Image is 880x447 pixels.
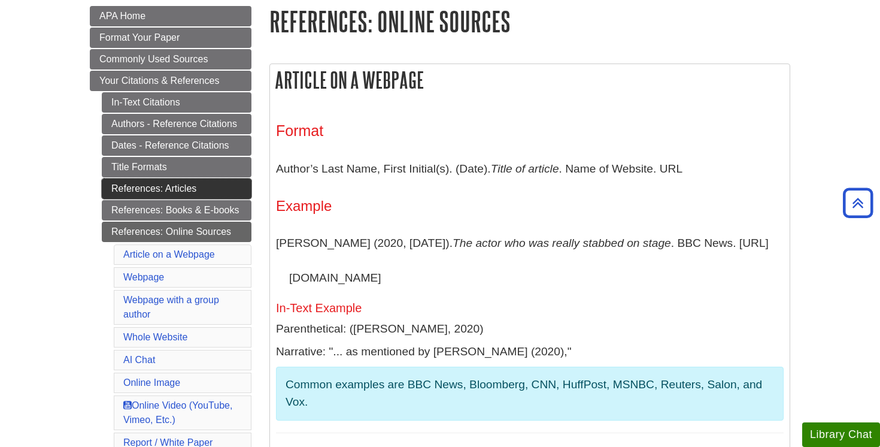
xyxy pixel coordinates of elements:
[90,49,251,70] a: Commonly Used Sources
[123,332,187,342] a: Whole Website
[123,355,155,365] a: AI Chat
[102,135,251,156] a: Dates - Reference Citations
[102,179,251,199] a: References: Articles
[123,400,232,425] a: Online Video (YouTube, Vimeo, Etc.)
[276,321,784,338] p: Parenthetical: ([PERSON_NAME], 2020)
[99,75,219,86] span: Your Citations & References
[269,6,790,37] h1: References: Online Sources
[839,195,877,211] a: Back to Top
[491,162,559,175] i: Title of article
[102,222,251,242] a: References: Online Sources
[123,249,215,259] a: Article on a Webpage
[102,200,251,221] a: References: Books & E-books
[276,122,784,140] h3: Format
[90,71,251,91] a: Your Citations & References
[802,422,880,447] button: Library Chat
[123,272,164,282] a: Webpage
[276,198,784,214] h4: Example
[99,32,180,43] span: Format Your Paper
[276,226,784,295] p: [PERSON_NAME] (2020, [DATE]). . BBC News. [URL][DOMAIN_NAME]
[102,92,251,113] a: In-Text Citations
[102,157,251,177] a: Title Formats
[276,301,784,315] h5: In-Text Example
[270,64,790,96] h2: Article on a Webpage
[102,114,251,134] a: Authors - Reference Citations
[90,28,251,48] a: Format Your Paper
[123,377,180,388] a: Online Image
[276,152,784,186] p: Author’s Last Name, First Initial(s). (Date). . Name of Website. URL
[453,237,671,249] i: The actor who was really stabbed on stage
[123,295,219,319] a: Webpage with a group author
[286,376,774,411] p: Common examples are BBC News, Bloomberg, CNN, HuffPost, MSNBC, Reuters, Salon, and Vox.
[90,6,251,26] a: APA Home
[99,11,145,21] span: APA Home
[99,54,208,64] span: Commonly Used Sources
[276,343,784,361] p: Narrative: "... as mentioned by [PERSON_NAME] (2020),"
